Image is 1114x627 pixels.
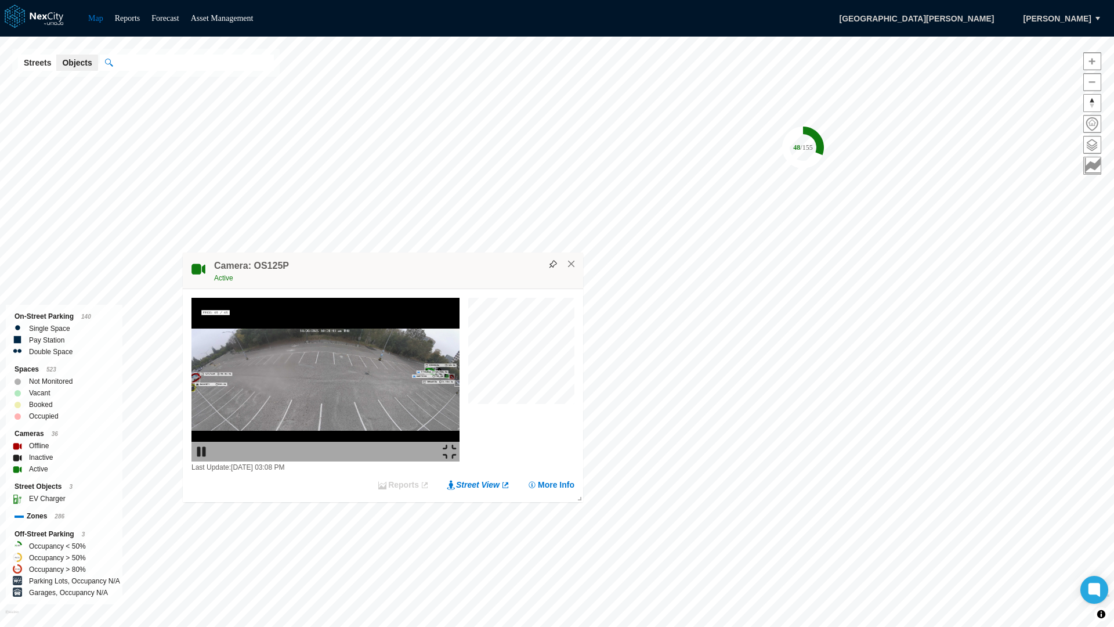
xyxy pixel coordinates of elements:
tspan: 48 [793,143,800,152]
label: Double Space [29,346,73,358]
span: Street View [456,479,500,491]
label: Occupancy < 50% [29,540,86,552]
label: Active [29,463,48,475]
div: Spaces [15,363,114,376]
div: Map marker [782,127,824,168]
label: Parking Lots, Occupancy N/A [29,575,120,587]
a: Forecast [151,14,179,23]
label: EV Charger [29,493,66,505]
div: Cameras [15,428,114,440]
div: Off-Street Parking [15,528,114,540]
button: Close popup [566,259,577,269]
label: Offline [29,440,49,452]
button: Zoom in [1083,52,1101,70]
label: Single Space [29,323,70,334]
span: 36 [52,431,58,437]
button: [PERSON_NAME] [1011,9,1104,28]
img: svg%3e [549,260,557,268]
label: Inactive [29,452,53,463]
span: Zoom out [1084,74,1101,91]
button: Zoom out [1083,73,1101,91]
label: Booked [29,399,53,410]
img: video [191,298,460,462]
img: play [194,445,208,459]
button: Key metrics [1083,157,1101,175]
span: 3 [82,531,85,538]
button: Streets [18,55,57,71]
div: Last Update: [DATE] 03:08 PM [191,462,460,473]
a: Street View [447,479,510,491]
span: Reset bearing to north [1084,95,1101,111]
label: Not Monitored [29,376,73,387]
div: Street Objects [15,481,114,493]
span: Active [214,274,233,282]
a: Asset Management [191,14,254,23]
span: 523 [46,366,56,373]
span: More Info [538,479,574,491]
a: Reports [115,14,140,23]
a: Map [88,14,103,23]
label: Occupancy > 80% [29,564,86,575]
label: Vacant [29,387,50,399]
button: More Info [527,479,574,491]
button: Toggle attribution [1094,607,1108,621]
canvas: Map [468,298,581,410]
span: [PERSON_NAME] [1023,13,1091,24]
label: Occupied [29,410,59,422]
a: Mapbox homepage [5,610,19,624]
tspan: / 155 [800,143,812,152]
span: [GEOGRAPHIC_DATA][PERSON_NAME] [827,9,1006,28]
span: 140 [81,313,91,320]
button: Reset bearing to north [1083,94,1101,112]
img: expand [443,445,457,459]
span: 3 [69,484,73,490]
span: Objects [62,57,92,69]
label: Garages, Occupancy N/A [29,587,108,599]
button: Home [1083,115,1101,133]
span: Zoom in [1084,53,1101,70]
h4: Camera: OS125P [214,260,289,272]
span: Streets [24,57,51,69]
span: 286 [55,513,64,520]
div: On-Street Parking [15,311,114,323]
button: Objects [56,55,97,71]
span: Toggle attribution [1098,608,1105,621]
div: Zones [15,510,114,522]
label: Pay Station [29,334,64,346]
label: Occupancy > 50% [29,552,86,564]
button: Layers management [1083,136,1101,154]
